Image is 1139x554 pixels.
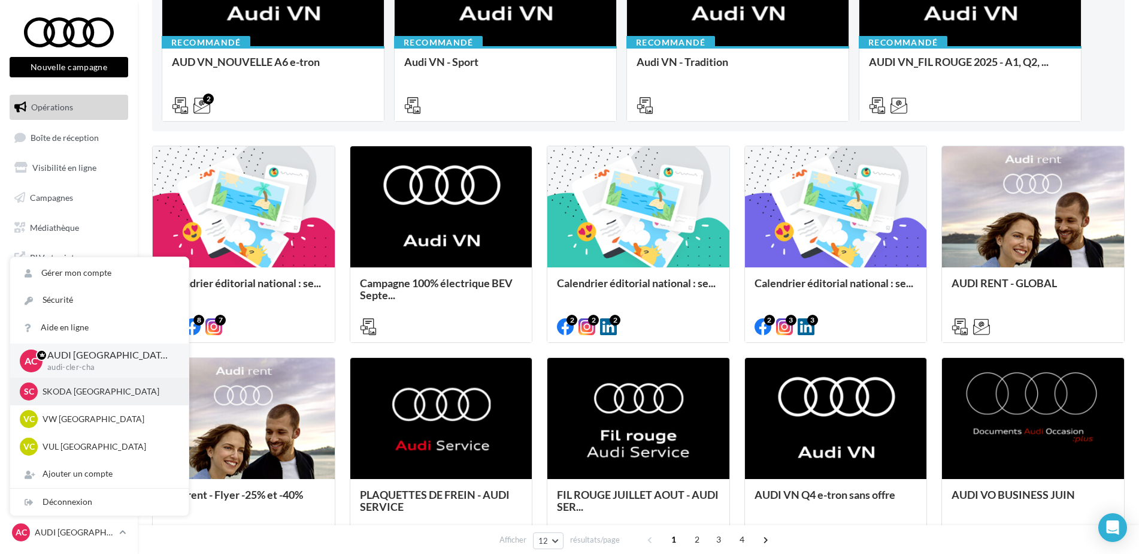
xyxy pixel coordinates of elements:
div: 8 [193,315,204,326]
span: PLAQUETTES DE FREIN - AUDI SERVICE [360,488,510,513]
div: 2 [588,315,599,326]
div: 2 [610,315,620,326]
span: Afficher [499,534,526,546]
div: Déconnexion [10,489,189,516]
span: AUDI VO BUSINESS JUIN [952,488,1075,501]
p: VUL [GEOGRAPHIC_DATA] [43,441,174,453]
span: Audi rent - Flyer -25% et -40% [162,488,303,501]
div: Recommandé [162,36,250,49]
div: 3 [786,315,796,326]
p: SKODA [GEOGRAPHIC_DATA] [43,386,174,398]
a: Opérations [7,95,131,120]
div: 2 [203,94,214,104]
div: Recommandé [626,36,715,49]
span: Campagnes [30,192,73,203]
a: PLV et print personnalisable [7,245,131,280]
span: AC [16,526,27,538]
div: 2 [567,315,577,326]
span: AUDI VN_FIL ROUGE 2025 - A1, Q2, ... [869,55,1049,68]
p: VW [GEOGRAPHIC_DATA] [43,413,174,425]
span: 3 [709,530,728,549]
span: AC [25,354,38,368]
a: Boîte de réception [7,125,131,150]
a: AC AUDI [GEOGRAPHIC_DATA] [10,521,128,544]
div: 3 [807,315,818,326]
span: Visibilité en ligne [32,162,96,173]
span: AUDI VN Q4 e-tron sans offre [755,488,895,501]
span: Calendrier éditorial national : se... [162,276,321,290]
span: 12 [538,536,549,546]
div: 2 [764,315,775,326]
span: AUDI RENT - GLOBAL [952,276,1057,290]
span: 4 [732,530,752,549]
div: Ajouter un compte [10,460,189,487]
div: 7 [215,315,226,326]
p: audi-cler-cha [47,362,169,373]
span: SC [24,386,34,398]
span: FIL ROUGE JUILLET AOUT - AUDI SER... [557,488,719,513]
div: Open Intercom Messenger [1098,513,1127,542]
span: résultats/page [570,534,620,546]
a: Aide en ligne [10,314,189,341]
span: Médiathèque [30,222,79,232]
div: Recommandé [859,36,947,49]
a: Sécurité [10,287,189,314]
a: Gérer mon compte [10,260,189,287]
span: VC [23,413,35,425]
span: Opérations [31,102,73,112]
span: Audi VN - Tradition [637,55,728,68]
a: Visibilité en ligne [7,155,131,180]
a: Campagnes [7,185,131,210]
a: Médiathèque [7,215,131,240]
span: Calendrier éditorial national : se... [755,276,913,290]
span: Boîte de réception [31,132,99,142]
button: 12 [533,532,564,549]
span: 2 [687,530,707,549]
span: Campagne 100% électrique BEV Septe... [360,276,513,302]
span: Calendrier éditorial national : se... [557,276,716,290]
span: 1 [664,530,683,549]
span: Audi VN - Sport [404,55,478,68]
div: Recommandé [394,36,483,49]
span: VC [23,441,35,453]
p: AUDI [GEOGRAPHIC_DATA] [35,526,114,538]
button: Nouvelle campagne [10,57,128,77]
span: PLV et print personnalisable [30,249,123,275]
p: AUDI [GEOGRAPHIC_DATA] [47,348,169,362]
span: AUD VN_NOUVELLE A6 e-tron [172,55,320,68]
